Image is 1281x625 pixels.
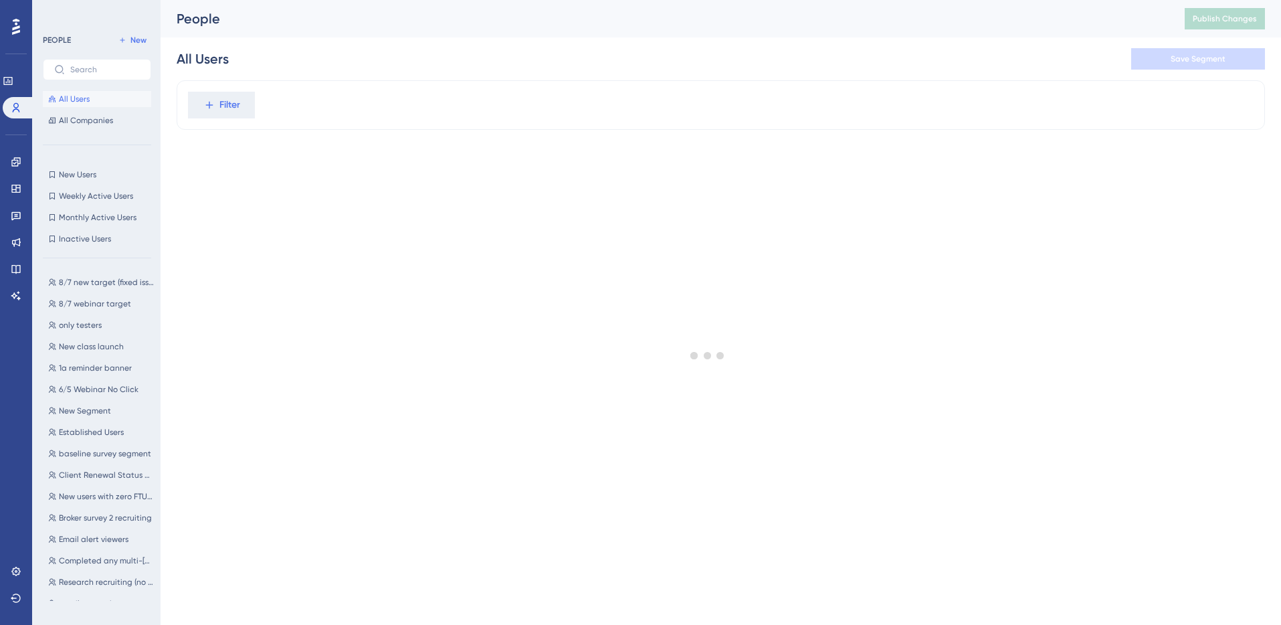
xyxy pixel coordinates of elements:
span: New Users [59,169,96,180]
button: New [114,32,151,48]
span: Email alert viewers [59,534,128,545]
span: Publish Changes [1193,13,1257,24]
button: All Companies [43,112,151,128]
button: New class launch [43,339,159,355]
button: Monthly Active Users [43,209,151,226]
div: People [177,9,1151,28]
span: only testers [59,320,102,331]
button: Broker survey 2 recruiting [43,510,159,526]
button: Completed any multi-[PERSON_NAME](s) [43,553,159,569]
span: Research recruiting (no overlap with FTUE) [59,577,154,588]
span: New [130,35,146,46]
span: Monthly Active Users [59,212,136,223]
span: 8/7 new target (fixed issue) [59,277,154,288]
button: baseline survey segment [43,446,159,462]
span: Inactive Users [59,234,111,244]
button: New Segment [43,403,159,419]
span: 1a reminder banner [59,363,132,373]
span: Established Users [59,427,124,438]
button: Client Renewal Status Pills Are Present [43,467,159,483]
span: email research segment [59,598,149,609]
span: Completed any multi-[PERSON_NAME](s) [59,555,154,566]
button: Weekly Active Users [43,188,151,204]
button: 6/5 Webinar No Click [43,381,159,397]
button: New users with zero FTUE engagement [43,488,159,505]
input: Search [70,65,140,74]
button: 8/7 webinar target [43,296,159,312]
span: baseline survey segment [59,448,151,459]
span: 8/7 webinar target [59,298,131,309]
div: PEOPLE [43,35,71,46]
div: All Users [177,50,229,68]
button: Publish Changes [1185,8,1265,29]
button: 1a reminder banner [43,360,159,376]
span: Weekly Active Users [59,191,133,201]
button: Email alert viewers [43,531,159,547]
span: New class launch [59,341,124,352]
button: All Users [43,91,151,107]
button: Established Users [43,424,159,440]
span: New users with zero FTUE engagement [59,491,154,502]
button: 8/7 new target (fixed issue) [43,274,159,290]
button: Inactive Users [43,231,151,247]
span: Client Renewal Status Pills Are Present [59,470,154,480]
button: Research recruiting (no overlap with FTUE) [43,574,159,590]
span: New Segment [59,406,111,416]
span: Broker survey 2 recruiting [59,513,152,523]
span: Save Segment [1171,54,1225,64]
span: All Users [59,94,90,104]
span: All Companies [59,115,113,126]
button: Save Segment [1131,48,1265,70]
button: only testers [43,317,159,333]
button: email research segment [43,596,159,612]
button: New Users [43,167,151,183]
span: 6/5 Webinar No Click [59,384,138,395]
